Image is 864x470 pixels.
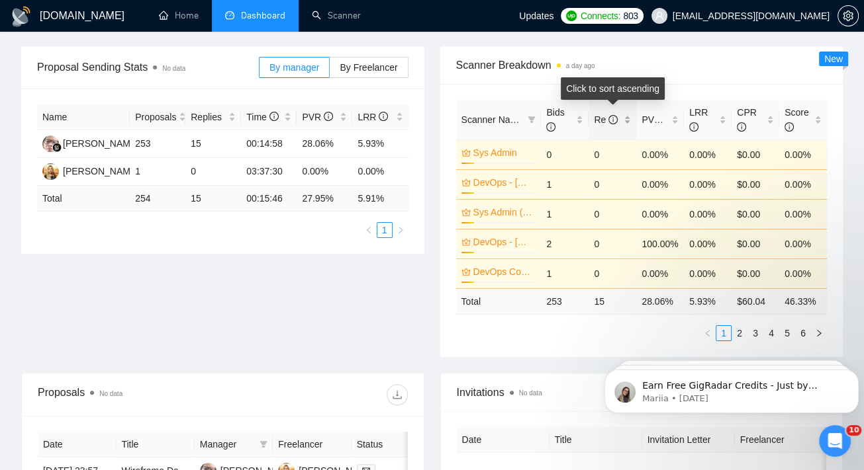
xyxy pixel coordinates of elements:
[377,223,392,237] a: 1
[716,326,731,340] a: 1
[130,158,185,186] td: 1
[795,325,811,341] li: 6
[37,186,130,212] td: Total
[257,434,270,454] span: filter
[135,110,176,124] span: Proposals
[704,329,712,337] span: left
[185,186,241,212] td: 15
[11,6,32,27] img: logo
[811,325,827,341] li: Next Page
[779,288,827,314] td: 46.33 %
[796,326,810,340] a: 6
[636,288,684,314] td: 28.06 %
[528,116,536,124] span: filter
[379,112,388,121] span: info-circle
[589,229,636,258] td: 0
[324,112,333,121] span: info-circle
[735,427,828,453] th: Freelancer
[838,5,859,26] button: setting
[387,389,407,400] span: download
[655,11,664,20] span: user
[241,130,297,158] td: 00:14:58
[365,226,373,234] span: left
[297,158,352,186] td: 0.00%
[352,186,408,212] td: 5.91 %
[747,325,763,341] li: 3
[340,62,397,73] span: By Freelancer
[636,229,684,258] td: 100.00%
[393,222,408,238] button: right
[608,115,618,124] span: info-circle
[397,226,405,234] span: right
[779,229,827,258] td: 0.00%
[815,329,823,337] span: right
[636,258,684,288] td: 0.00%
[519,389,542,397] span: No data
[623,9,638,23] span: 803
[52,143,62,152] img: gigradar-bm.png
[473,175,534,190] a: DevOps - [GEOGRAPHIC_DATA]
[763,325,779,341] li: 4
[589,258,636,288] td: 0
[684,258,732,288] td: 0.00%
[780,326,794,340] a: 5
[297,130,352,158] td: 28.06%
[38,384,222,405] div: Proposals
[461,237,471,247] span: crown
[37,59,259,75] span: Proposal Sending Stats
[642,114,673,125] span: PVR
[716,325,732,341] li: 1
[689,122,698,132] span: info-circle
[42,163,59,180] img: VP
[387,384,408,405] button: download
[302,112,333,122] span: PVR
[684,169,732,199] td: 0.00%
[461,148,471,157] span: crown
[779,325,795,341] li: 5
[764,326,779,340] a: 4
[546,107,564,132] span: Bids
[191,110,226,124] span: Replies
[642,427,735,453] th: Invitation Letter
[352,158,408,186] td: 0.00%
[361,222,377,238] button: left
[63,136,139,151] div: [PERSON_NAME]
[473,145,534,160] a: Sys Admin
[689,107,708,132] span: LRR
[599,342,864,434] iframe: Intercom notifications message
[684,229,732,258] td: 0.00%
[246,112,278,122] span: Time
[700,325,716,341] li: Previous Page
[63,164,139,178] div: [PERSON_NAME]
[185,158,241,186] td: 0
[241,158,297,186] td: 03:37:30
[159,10,199,21] a: homeHome
[42,137,139,148] a: HH[PERSON_NAME]
[357,437,411,451] span: Status
[473,205,534,219] a: Sys Admin (no budget)
[811,325,827,341] button: right
[589,169,636,199] td: 0
[566,11,577,21] img: upwork-logo.png
[589,139,636,169] td: 0
[684,139,732,169] td: 0.00%
[732,139,779,169] td: $0.00
[846,425,861,436] span: 10
[732,325,747,341] li: 2
[838,11,858,21] span: setting
[195,432,273,457] th: Manager
[312,10,361,21] a: searchScanner
[819,425,851,457] iframe: Intercom live chat
[461,267,471,276] span: crown
[748,326,763,340] a: 3
[456,288,542,314] td: Total
[684,288,732,314] td: 5.93 %
[297,186,352,212] td: 27.95 %
[541,258,589,288] td: 1
[525,110,538,130] span: filter
[461,208,471,217] span: crown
